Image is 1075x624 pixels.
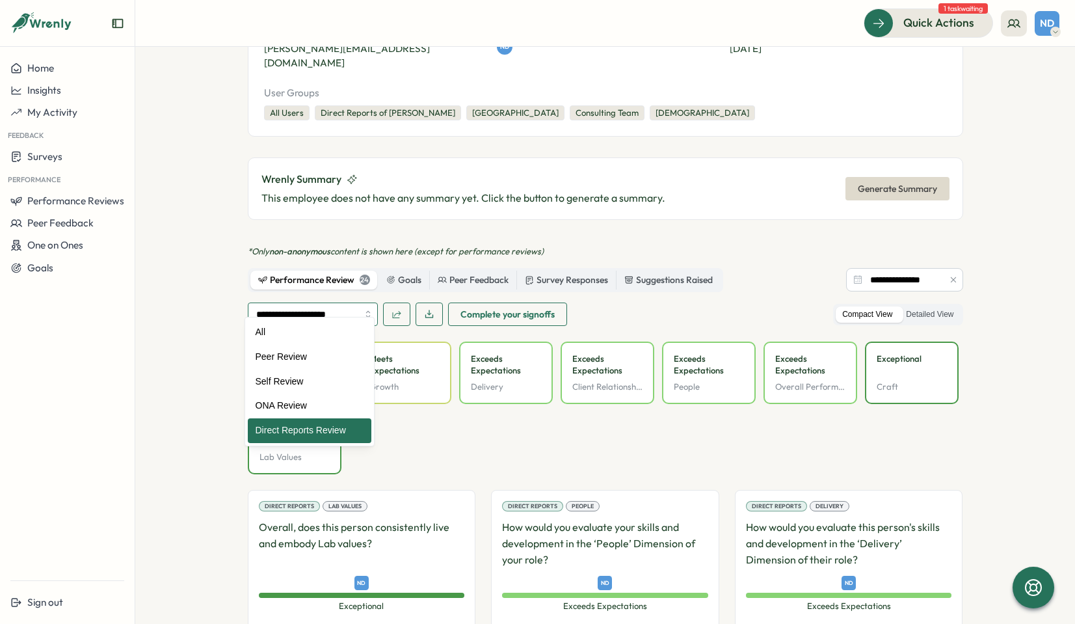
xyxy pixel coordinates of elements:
[864,8,993,37] button: Quick Actions
[248,320,371,345] div: All
[264,105,310,121] div: All Users
[269,246,330,256] span: non-anonymous
[27,217,94,229] span: Peer Feedback
[438,273,509,288] div: Peer Feedback
[746,601,952,612] span: Exceeds Expectations
[369,353,440,377] p: Meets Expectations
[264,42,481,70] p: [PERSON_NAME][EMAIL_ADDRESS][DOMAIN_NAME]
[466,105,564,121] div: [GEOGRAPHIC_DATA]
[264,86,947,100] p: User Groups
[1040,18,1054,29] span: ND
[775,353,845,377] p: Exceeds Expectations
[259,452,330,463] p: Lab Values
[386,273,421,288] div: Goals
[259,601,465,612] span: Exceptional
[570,105,644,121] div: Consulting Team
[566,501,600,511] div: People
[357,578,365,588] span: ND
[810,501,849,511] div: Delivery
[836,306,899,323] label: Compact View
[248,246,963,258] p: *Only content is shown here (except for performance reviews)
[448,303,567,326] button: Complete your signoffs
[601,578,609,588] span: ND
[248,394,371,418] div: ONA Review
[775,381,845,393] p: Overall Performance
[845,578,853,588] span: ND
[730,42,947,56] p: [DATE]
[248,370,371,394] div: Self Review
[27,239,83,251] span: One on Ones
[369,381,440,393] p: Growth
[261,171,341,187] span: Wrenly Summary
[27,62,54,74] span: Home
[27,596,63,608] span: Sign out
[27,106,77,118] span: My Activity
[261,190,665,206] p: This employee does not have any summary yet. Click the button to generate a summary.
[315,105,461,121] div: Direct Reports of [PERSON_NAME]
[258,273,370,288] div: Performance Review
[903,14,974,31] span: Quick Actions
[746,519,952,567] p: How would you evaluate this person's skills and development in the ‘Delivery’ Dimension of their ...
[899,306,960,323] label: Detailed View
[111,17,124,30] button: Expand sidebar
[248,418,371,443] div: Direct Reports Review
[27,84,61,96] span: Insights
[877,353,947,377] p: Exceptional
[248,345,371,370] div: Peer Review
[502,519,708,567] p: How would you evaluate your skills and development in the ‘People’ Dimension of your role?
[502,601,708,612] span: Exceeds Expectations
[1035,11,1059,36] button: ND
[877,381,947,393] p: Craft
[360,275,370,285] div: 24
[502,501,563,511] div: Direct Reports
[27,195,124,207] span: Performance Reviews
[650,105,755,121] div: [DEMOGRAPHIC_DATA]
[674,353,744,377] p: Exceeds Expectations
[845,177,949,200] button: Generate Summary
[460,303,555,325] span: Complete your signoffs
[471,353,541,377] p: Exceeds Expectations
[27,150,62,163] span: Surveys
[624,273,713,288] div: Suggestions Raised
[572,353,643,377] p: Exceeds Expectations
[674,381,744,393] p: People
[27,262,53,274] span: Goals
[858,178,937,200] span: Generate Summary
[746,501,807,511] div: Direct Reports
[259,519,465,567] p: Overall, does this person consistently live and embody Lab values?
[471,381,541,393] p: Delivery
[525,273,608,288] div: Survey Responses
[572,381,643,393] p: Client Relationships
[323,501,367,511] div: Lab Values
[938,3,988,14] span: 1 task waiting
[259,501,320,511] div: Direct Reports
